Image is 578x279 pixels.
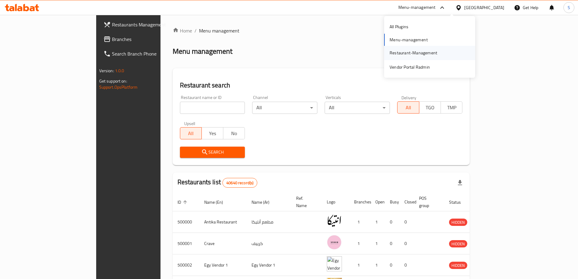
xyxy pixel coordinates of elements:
[349,193,370,211] th: Branches
[112,36,188,43] span: Branches
[449,199,469,206] span: Status
[400,193,414,211] th: Closed
[568,4,570,11] span: S
[173,46,232,56] h2: Menu management
[385,211,400,233] td: 0
[199,27,239,34] span: Menu management
[397,101,419,114] button: All
[398,4,436,11] div: Menu-management
[184,121,195,125] label: Upsell
[199,211,247,233] td: Antika Restaurant
[322,193,349,211] th: Logo
[370,193,385,211] th: Open
[226,129,242,138] span: No
[99,83,138,91] a: Support.OpsPlatform
[390,49,437,56] div: Restaurant-Management
[449,219,467,226] div: HIDDEN
[199,233,247,254] td: Crave
[247,233,291,254] td: كرييف
[449,219,467,226] span: HIDDEN
[327,213,342,228] img: Antika Restaurant
[180,127,202,139] button: All
[180,102,245,114] input: Search for restaurant name or ID..
[370,254,385,276] td: 1
[177,178,258,188] h2: Restaurants list
[390,64,430,70] div: Vendor Portal Radmin
[99,46,193,61] a: Search Branch Phone
[112,50,188,57] span: Search Branch Phone
[99,32,193,46] a: Branches
[449,240,467,247] span: HIDDEN
[180,147,245,158] button: Search
[422,103,438,112] span: TGO
[296,195,315,209] span: Ref. Name
[441,101,462,114] button: TMP
[180,81,463,90] h2: Restaurant search
[385,193,400,211] th: Busy
[325,102,390,114] div: All
[453,175,467,190] div: Export file
[177,199,189,206] span: ID
[327,256,342,271] img: Egy Vendor 1
[247,254,291,276] td: Egy Vendor 1
[199,254,247,276] td: Egy Vendor 1
[370,211,385,233] td: 1
[385,233,400,254] td: 0
[400,233,414,254] td: 0
[204,129,221,138] span: Yes
[112,21,188,28] span: Restaurants Management
[400,103,417,112] span: All
[99,77,127,85] span: Get support on:
[185,148,240,156] span: Search
[419,195,437,209] span: POS group
[183,129,199,138] span: All
[400,211,414,233] td: 0
[223,127,245,139] button: No
[349,211,370,233] td: 1
[247,211,291,233] td: مطعم أنتيكا
[222,178,257,188] div: Total records count
[464,4,504,11] div: [GEOGRAPHIC_DATA]
[370,233,385,254] td: 1
[390,23,408,30] div: All Plugins
[349,233,370,254] td: 1
[194,27,197,34] li: /
[99,17,193,32] a: Restaurants Management
[252,102,317,114] div: All
[327,235,342,250] img: Crave
[400,254,414,276] td: 0
[449,262,467,269] span: HIDDEN
[401,95,417,100] label: Delivery
[349,254,370,276] td: 1
[173,27,470,34] nav: breadcrumb
[443,103,460,112] span: TMP
[419,101,441,114] button: TGO
[385,254,400,276] td: 0
[204,199,231,206] span: Name (En)
[115,67,124,75] span: 1.0.0
[201,127,223,139] button: Yes
[99,67,114,75] span: Version:
[223,180,257,186] span: 40640 record(s)
[252,199,277,206] span: Name (Ar)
